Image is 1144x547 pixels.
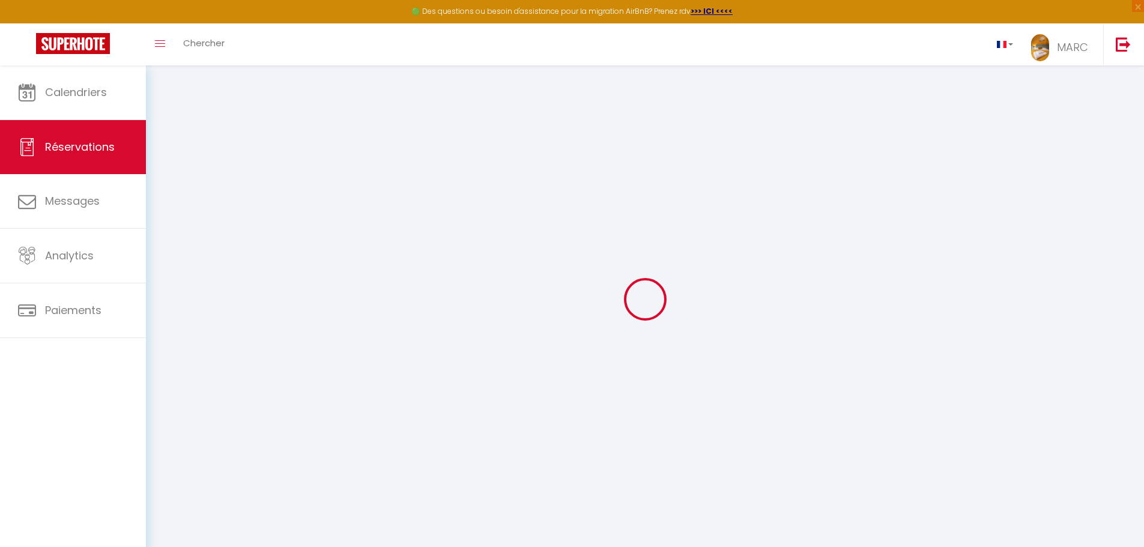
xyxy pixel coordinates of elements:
[45,303,101,318] span: Paiements
[1022,23,1103,65] a: ... MARC
[45,85,107,100] span: Calendriers
[45,193,100,208] span: Messages
[174,23,234,65] a: Chercher
[1116,37,1131,52] img: logout
[45,139,115,154] span: Réservations
[45,248,94,263] span: Analytics
[183,37,225,49] span: Chercher
[1057,40,1088,55] span: MARC
[36,33,110,54] img: Super Booking
[691,6,733,16] a: >>> ICI <<<<
[1031,34,1049,61] img: ...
